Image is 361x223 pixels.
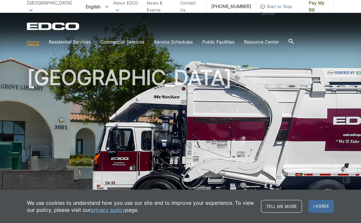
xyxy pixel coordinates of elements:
p: We use cookies to understand how you use our site and to improve your experience. To view our pol... [27,199,255,213]
a: Resource Center [244,38,279,45]
a: EDCD logo. Return to the homepage. [27,22,80,30]
a: Residential Services [49,38,91,45]
a: privacy policy [91,206,125,213]
h1: [GEOGRAPHIC_DATA] [27,67,334,208]
a: Tell me more [261,200,302,213]
a: Commercial Services [100,38,144,45]
span: I agree [308,200,334,213]
a: Service Schedules [154,38,193,45]
a: Public Facilities [202,38,234,45]
span: English [81,1,113,12]
a: Home [27,38,39,45]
